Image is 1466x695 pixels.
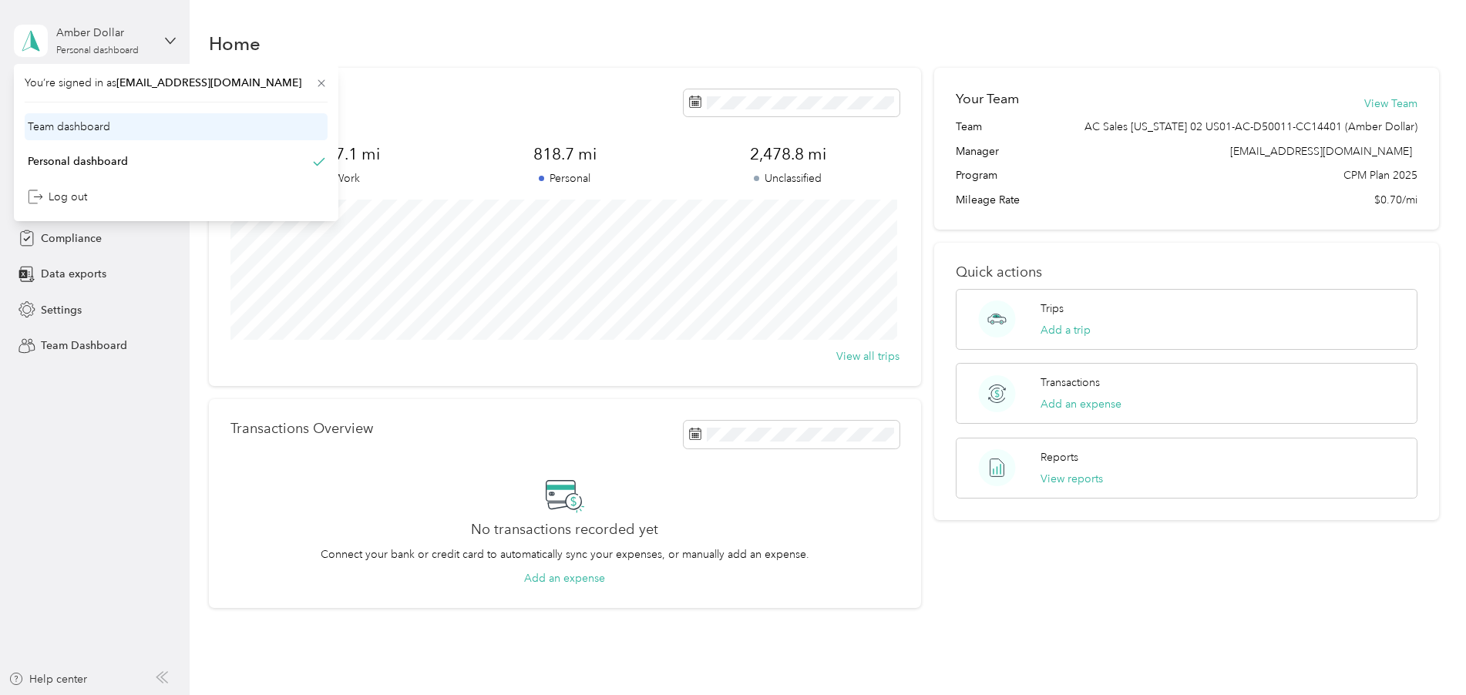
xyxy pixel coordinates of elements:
[28,189,87,205] div: Log out
[25,75,328,91] span: You’re signed in as
[230,421,373,437] p: Transactions Overview
[28,153,128,170] div: Personal dashboard
[1374,192,1417,208] span: $0.70/mi
[956,143,999,159] span: Manager
[1041,396,1121,412] button: Add an expense
[41,266,106,282] span: Data exports
[321,546,809,562] p: Connect your bank or credit card to automatically sync your expenses, or manually add an expense.
[1041,374,1100,391] p: Transactions
[41,337,127,354] span: Team Dashboard
[677,143,899,165] span: 2,478.8 mi
[1041,322,1091,338] button: Add a trip
[677,170,899,186] p: Unclassified
[956,167,997,183] span: Program
[471,522,658,538] h2: No transactions recorded yet
[41,230,102,247] span: Compliance
[453,143,676,165] span: 818.7 mi
[1380,609,1466,695] iframe: Everlance-gr Chat Button Frame
[1230,145,1412,158] span: [EMAIL_ADDRESS][DOMAIN_NAME]
[1084,119,1417,135] span: AC Sales [US_STATE] 02 US01-AC-D50011-CC14401 (Amber Dollar)
[28,119,110,135] div: Team dashboard
[956,192,1020,208] span: Mileage Rate
[1343,167,1417,183] span: CPM Plan 2025
[56,46,139,55] div: Personal dashboard
[524,570,605,586] button: Add an expense
[1041,300,1064,317] p: Trips
[956,89,1019,109] h2: Your Team
[453,170,676,186] p: Personal
[1041,471,1103,487] button: View reports
[41,302,82,318] span: Settings
[56,25,153,41] div: Amber Dollar
[116,76,301,89] span: [EMAIL_ADDRESS][DOMAIN_NAME]
[1364,96,1417,112] button: View Team
[230,170,453,186] p: Work
[209,35,261,52] h1: Home
[956,264,1417,280] p: Quick actions
[956,119,982,135] span: Team
[8,671,87,687] button: Help center
[836,348,899,364] button: View all trips
[1041,449,1078,465] p: Reports
[230,143,453,165] span: 5,567.1 mi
